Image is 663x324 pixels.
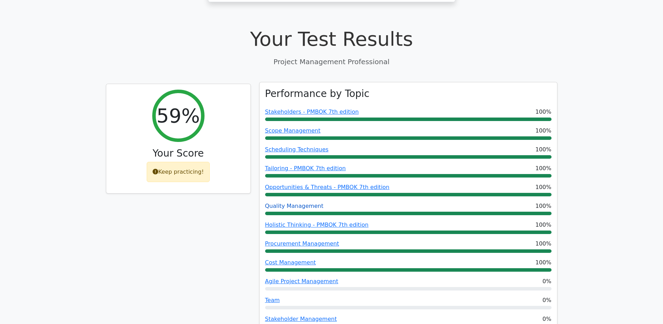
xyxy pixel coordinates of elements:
[265,259,316,266] a: Cost Management
[156,104,200,127] h2: 59%
[535,221,552,229] span: 100%
[265,297,280,303] a: Team
[112,148,245,159] h3: Your Score
[265,165,346,172] a: Tailoring - PMBOK 7th edition
[147,162,210,182] div: Keep practicing!
[265,184,390,190] a: Opportunities & Threats - PMBOK 7th edition
[535,108,552,116] span: 100%
[265,127,321,134] a: Scope Management
[535,145,552,154] span: 100%
[535,258,552,267] span: 100%
[535,127,552,135] span: 100%
[265,316,337,322] a: Stakeholder Management
[542,277,551,286] span: 0%
[265,88,370,100] h3: Performance by Topic
[535,183,552,191] span: 100%
[265,278,338,285] a: Agile Project Management
[535,240,552,248] span: 100%
[265,146,329,153] a: Scheduling Techniques
[535,202,552,210] span: 100%
[535,164,552,173] span: 100%
[106,27,557,51] h1: Your Test Results
[265,240,339,247] a: Procurement Management
[265,221,369,228] a: Holistic Thinking - PMBOK 7th edition
[106,56,557,67] p: Project Management Professional
[265,203,324,209] a: Quality Management
[542,315,551,323] span: 0%
[542,296,551,304] span: 0%
[265,108,359,115] a: Stakeholders - PMBOK 7th edition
